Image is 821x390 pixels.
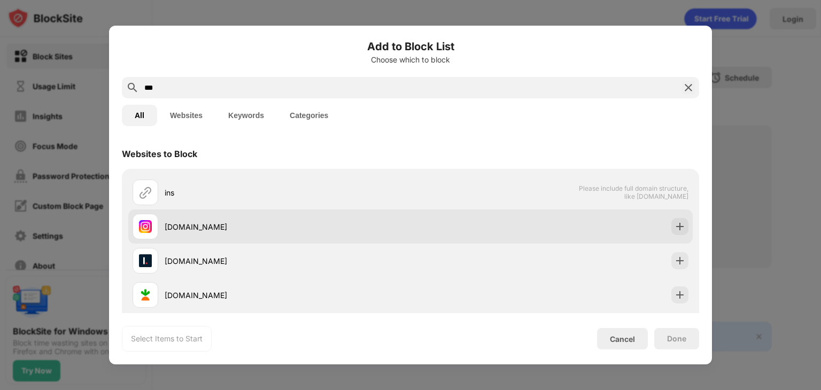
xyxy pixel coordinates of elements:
[277,105,341,126] button: Categories
[122,56,699,64] div: Choose which to block
[682,81,695,94] img: search-close
[139,288,152,301] img: favicons
[667,334,686,343] div: Done
[131,333,203,344] div: Select Items to Start
[122,105,157,126] button: All
[578,184,688,200] span: Please include full domain structure, like [DOMAIN_NAME]
[610,334,635,344] div: Cancel
[139,220,152,233] img: favicons
[157,105,215,126] button: Websites
[139,254,152,267] img: favicons
[126,81,139,94] img: search.svg
[165,187,410,198] div: ins
[122,149,197,159] div: Websites to Block
[139,186,152,199] img: url.svg
[122,38,699,54] h6: Add to Block List
[215,105,277,126] button: Keywords
[165,290,410,301] div: [DOMAIN_NAME]
[165,255,410,267] div: [DOMAIN_NAME]
[165,221,410,232] div: [DOMAIN_NAME]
